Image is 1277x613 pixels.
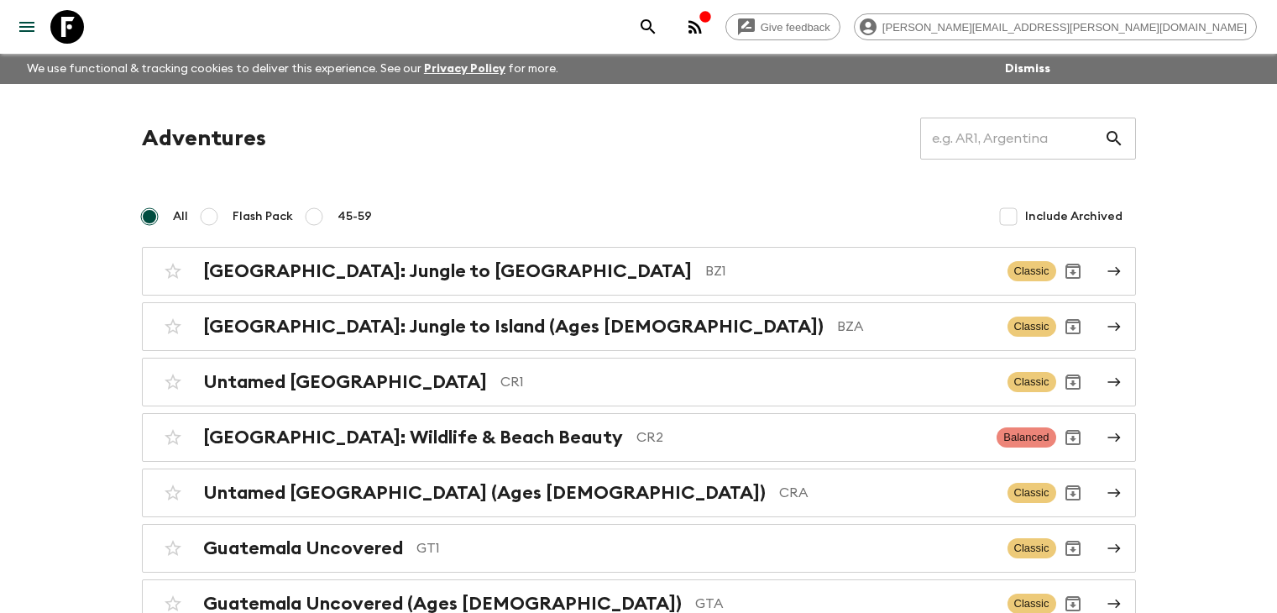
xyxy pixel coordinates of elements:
button: Archive [1056,476,1090,510]
button: Archive [1056,532,1090,565]
p: BZ1 [705,261,994,281]
span: All [173,208,188,225]
h2: [GEOGRAPHIC_DATA]: Jungle to Island (Ages [DEMOGRAPHIC_DATA]) [203,316,824,338]
p: We use functional & tracking cookies to deliver this experience. See our for more. [20,54,565,84]
a: Untamed [GEOGRAPHIC_DATA]CR1ClassicArchive [142,358,1136,406]
span: Classic [1007,261,1056,281]
a: Guatemala UncoveredGT1ClassicArchive [142,524,1136,573]
a: [GEOGRAPHIC_DATA]: Jungle to [GEOGRAPHIC_DATA]BZ1ClassicArchive [142,247,1136,296]
button: menu [10,10,44,44]
p: CR1 [500,372,994,392]
h2: Untamed [GEOGRAPHIC_DATA] [203,371,487,393]
h2: Guatemala Uncovered [203,537,403,559]
button: search adventures [631,10,665,44]
input: e.g. AR1, Argentina [920,115,1104,162]
p: BZA [837,317,994,337]
button: Archive [1056,421,1090,454]
p: CR2 [636,427,984,448]
a: Privacy Policy [424,63,505,75]
span: Give feedback [751,21,840,34]
span: Classic [1007,538,1056,558]
button: Archive [1056,254,1090,288]
p: GT1 [416,538,994,558]
span: Flash Pack [233,208,293,225]
span: Classic [1007,317,1056,337]
button: Archive [1056,365,1090,399]
a: [GEOGRAPHIC_DATA]: Wildlife & Beach BeautyCR2BalancedArchive [142,413,1136,462]
span: 45-59 [338,208,372,225]
button: Dismiss [1001,57,1055,81]
h1: Adventures [142,122,266,155]
span: Classic [1007,483,1056,503]
h2: [GEOGRAPHIC_DATA]: Wildlife & Beach Beauty [203,427,623,448]
span: Include Archived [1025,208,1123,225]
span: Balanced [997,427,1055,448]
a: Give feedback [725,13,840,40]
a: [GEOGRAPHIC_DATA]: Jungle to Island (Ages [DEMOGRAPHIC_DATA])BZAClassicArchive [142,302,1136,351]
p: CRA [779,483,994,503]
h2: Untamed [GEOGRAPHIC_DATA] (Ages [DEMOGRAPHIC_DATA]) [203,482,766,504]
span: [PERSON_NAME][EMAIL_ADDRESS][PERSON_NAME][DOMAIN_NAME] [873,21,1256,34]
span: Classic [1007,372,1056,392]
h2: [GEOGRAPHIC_DATA]: Jungle to [GEOGRAPHIC_DATA] [203,260,692,282]
a: Untamed [GEOGRAPHIC_DATA] (Ages [DEMOGRAPHIC_DATA])CRAClassicArchive [142,469,1136,517]
div: [PERSON_NAME][EMAIL_ADDRESS][PERSON_NAME][DOMAIN_NAME] [854,13,1257,40]
button: Archive [1056,310,1090,343]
